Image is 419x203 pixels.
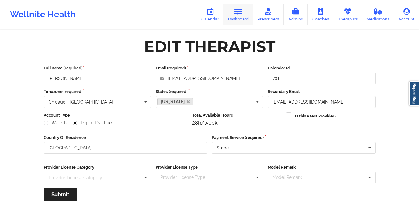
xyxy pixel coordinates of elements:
a: Account [394,4,419,25]
input: Email address [156,73,263,84]
label: Model Remark [268,164,376,170]
div: Stripe [217,146,229,150]
label: Provider License Type [156,164,263,170]
input: Full name [44,73,152,84]
a: Therapists [333,4,362,25]
a: Calendar [197,4,223,25]
a: Dashboard [223,4,253,25]
label: Calendar Id [268,65,376,71]
label: Wellnite [44,120,68,126]
a: Admins [284,4,308,25]
button: Submit [44,188,77,201]
label: Is this a test Provider? [295,113,336,119]
a: Medications [362,4,394,25]
label: Full name (required) [44,65,152,71]
div: Edit Therapist [144,37,275,56]
label: Account Type [44,112,188,118]
div: Provider License Category [49,175,102,180]
label: Digital Practice [73,120,112,126]
a: Report Bug [409,81,419,106]
label: Email (required) [156,65,263,71]
label: States (required) [156,89,263,95]
label: Payment Service (required) [212,135,376,141]
div: Model Remark [271,174,311,181]
label: Total Available Hours [192,112,282,118]
a: [US_STATE] [157,98,193,105]
a: Prescribers [253,4,284,25]
div: 28h/week [192,120,282,126]
label: Timezone (required) [44,89,152,95]
div: Provider License Type [159,174,214,181]
div: Chicago - [GEOGRAPHIC_DATA] [49,100,113,104]
input: Email [268,96,376,108]
label: Provider License Category [44,164,152,170]
a: Coaches [308,4,333,25]
input: Calendar Id [268,73,376,84]
label: Secondary Email [268,89,376,95]
label: Country Of Residence [44,135,208,141]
